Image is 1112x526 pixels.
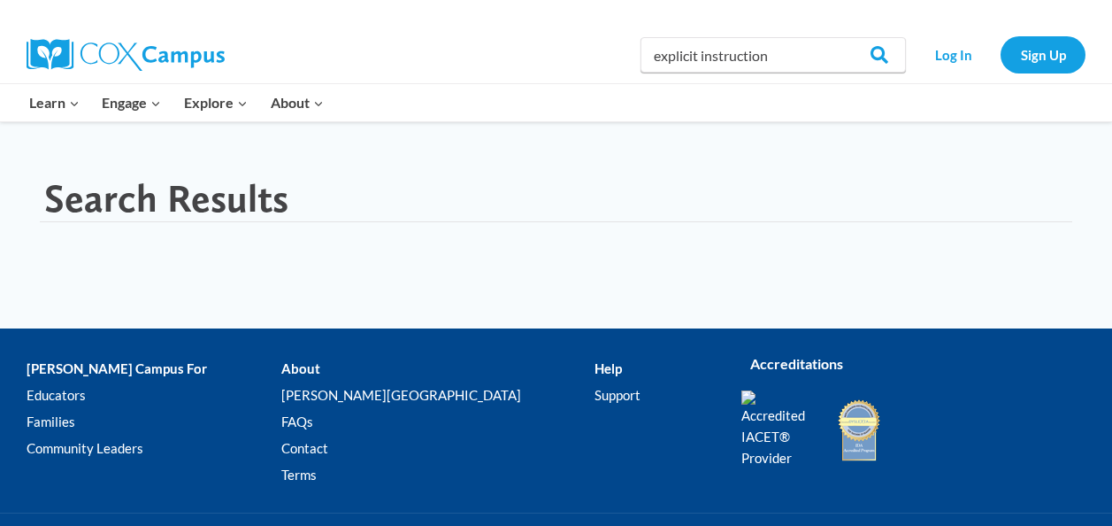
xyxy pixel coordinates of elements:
a: FAQs [281,408,595,435]
span: About [271,91,324,114]
a: Community Leaders [27,435,281,461]
a: Contact [281,435,595,461]
a: Log In [915,36,992,73]
nav: Primary Navigation [18,84,334,121]
h1: Search Results [44,175,288,222]
span: Learn [29,91,80,114]
a: [PERSON_NAME][GEOGRAPHIC_DATA] [281,382,595,408]
a: Support [594,382,715,408]
img: Cox Campus [27,39,225,71]
a: Educators [27,382,281,408]
span: Engage [102,91,161,114]
nav: Secondary Navigation [915,36,1085,73]
a: Terms [281,461,595,488]
img: Accredited IACET® Provider [741,391,817,468]
a: Sign Up [1001,36,1085,73]
input: Search Cox Campus [640,37,906,73]
span: Explore [184,91,248,114]
strong: Accreditations [750,355,843,372]
a: Families [27,408,281,435]
img: IDA Accredited [837,398,881,463]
